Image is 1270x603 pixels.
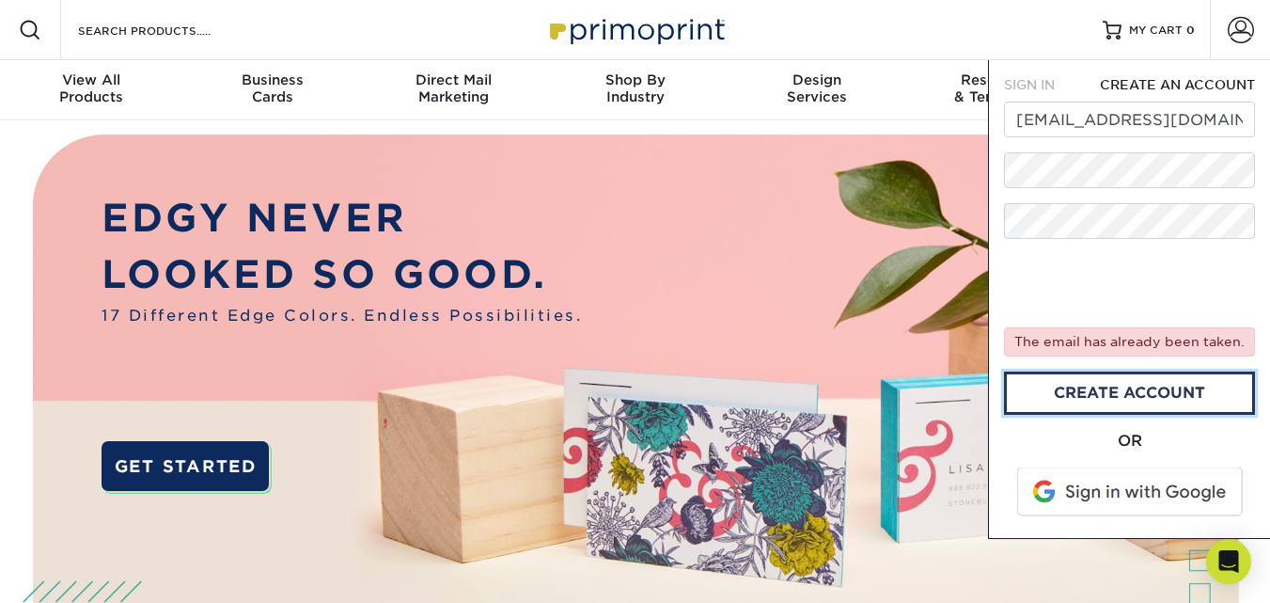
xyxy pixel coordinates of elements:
[544,60,726,120] a: Shop ByIndustry
[102,441,269,491] a: GET STARTED
[1004,102,1255,137] input: Email
[907,60,1089,120] a: Resources& Templates
[181,71,363,105] div: Cards
[363,71,544,105] div: Marketing
[363,60,544,120] a: Direct MailMarketing
[181,71,363,88] span: Business
[907,71,1089,88] span: Resources
[1186,24,1195,37] span: 0
[102,304,582,326] span: 17 Different Edge Colors. Endless Possibilities.
[1206,539,1251,584] div: Open Intercom Messenger
[181,60,363,120] a: BusinessCards
[726,71,907,105] div: Services
[726,71,907,88] span: Design
[1004,372,1255,415] a: create account
[544,71,726,88] span: Shop By
[76,19,259,41] input: SEARCH PRODUCTS.....
[1100,77,1255,92] span: CREATE AN ACCOUNT
[1004,327,1255,356] div: The email has already been taken.
[102,190,582,247] p: EDGY NEVER
[1004,254,1256,319] iframe: reCAPTCHA
[907,71,1089,105] div: & Templates
[541,9,729,50] img: Primoprint
[726,60,907,120] a: DesignServices
[363,71,544,88] span: Direct Mail
[1129,23,1183,39] span: MY CART
[102,246,582,304] p: LOOKED SO GOOD.
[1004,77,1055,92] span: SIGN IN
[1004,430,1255,452] div: OR
[544,71,726,105] div: Industry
